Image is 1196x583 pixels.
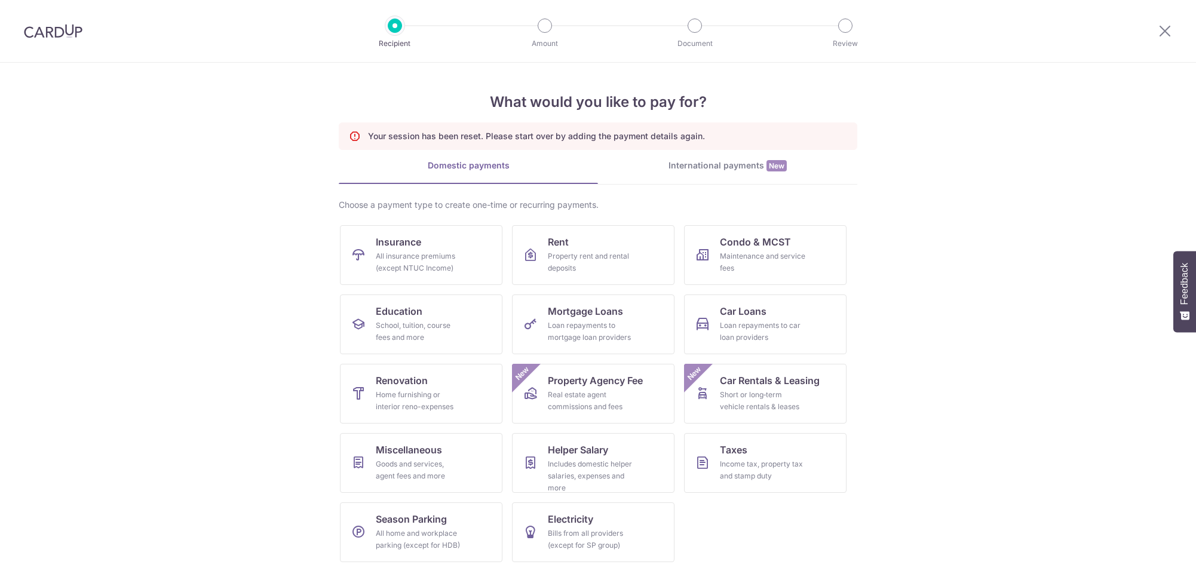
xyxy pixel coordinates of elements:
a: MiscellaneousGoods and services, agent fees and more [340,433,502,493]
span: Feedback [1179,263,1190,305]
p: Your session has been reset. Please start over by adding the payment details again. [368,130,705,142]
span: Car Loans [720,304,766,318]
span: Helper Salary [548,443,608,457]
a: Condo & MCSTMaintenance and service fees [684,225,847,285]
a: Car LoansLoan repayments to car loan providers [684,294,847,354]
span: New [513,364,532,383]
span: Insurance [376,235,421,249]
span: Property Agency Fee [548,373,643,388]
h4: What would you like to pay for? [339,91,857,113]
div: Includes domestic helper salaries, expenses and more [548,458,634,494]
a: EducationSchool, tuition, course fees and more [340,294,502,354]
div: Bills from all providers (except for SP group) [548,527,634,551]
button: Feedback - Show survey [1173,251,1196,332]
span: Taxes [720,443,747,457]
div: Short or long‑term vehicle rentals & leases [720,389,806,413]
a: RentProperty rent and rental deposits [512,225,674,285]
span: Education [376,304,422,318]
p: Review [801,38,890,50]
a: ElectricityBills from all providers (except for SP group) [512,502,674,562]
div: Loan repayments to mortgage loan providers [548,320,634,343]
a: Car Rentals & LeasingShort or long‑term vehicle rentals & leasesNew [684,364,847,424]
div: All home and workplace parking (except for HDB) [376,527,462,551]
div: Property rent and rental deposits [548,250,634,274]
span: Mortgage Loans [548,304,623,318]
span: Condo & MCST [720,235,791,249]
span: Renovation [376,373,428,388]
span: Season Parking [376,512,447,526]
div: All insurance premiums (except NTUC Income) [376,250,462,274]
a: Season ParkingAll home and workplace parking (except for HDB) [340,502,502,562]
a: Property Agency FeeReal estate agent commissions and feesNew [512,364,674,424]
img: CardUp [24,24,82,38]
span: New [766,160,787,171]
a: InsuranceAll insurance premiums (except NTUC Income) [340,225,502,285]
div: Real estate agent commissions and fees [548,389,634,413]
div: School, tuition, course fees and more [376,320,462,343]
a: TaxesIncome tax, property tax and stamp duty [684,433,847,493]
div: Loan repayments to car loan providers [720,320,806,343]
a: RenovationHome furnishing or interior reno-expenses [340,364,502,424]
div: Goods and services, agent fees and more [376,458,462,482]
span: Miscellaneous [376,443,442,457]
p: Document [651,38,739,50]
span: New [685,364,704,383]
span: Car Rentals & Leasing [720,373,820,388]
a: Mortgage LoansLoan repayments to mortgage loan providers [512,294,674,354]
p: Recipient [351,38,439,50]
span: Rent [548,235,569,249]
p: Amount [501,38,589,50]
div: International payments [598,159,857,172]
div: Choose a payment type to create one-time or recurring payments. [339,199,857,211]
div: Home furnishing or interior reno-expenses [376,389,462,413]
a: Helper SalaryIncludes domestic helper salaries, expenses and more [512,433,674,493]
div: Maintenance and service fees [720,250,806,274]
div: Domestic payments [339,159,598,171]
div: Income tax, property tax and stamp duty [720,458,806,482]
span: Electricity [548,512,593,526]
